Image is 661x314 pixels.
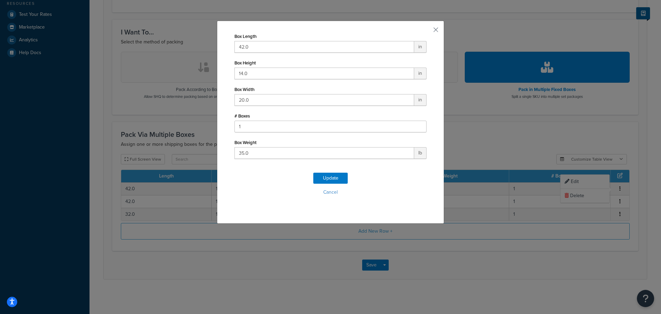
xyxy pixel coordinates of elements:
[414,68,427,79] span: in
[234,60,256,65] label: Box Height
[234,187,427,197] button: Cancel
[234,34,256,39] label: Box Length
[313,173,348,184] button: Update
[234,113,250,119] label: # Boxes
[414,41,427,53] span: in
[234,87,254,92] label: Box Width
[234,140,256,145] label: Box Weight
[414,147,427,159] span: lb
[414,94,427,106] span: in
